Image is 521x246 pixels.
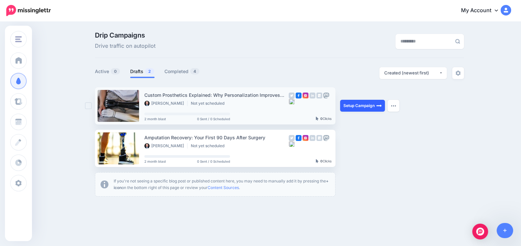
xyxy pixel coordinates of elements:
[316,135,322,141] img: google_business-grey-square.png
[384,70,439,76] div: Created (newest first)
[455,70,461,76] img: settings-grey.png
[95,32,156,39] span: Drip Campaigns
[130,68,155,75] a: Drafts2
[197,117,230,121] span: 0 Sent / 0 Scheduled
[101,180,108,188] img: info-circle-grey.png
[472,224,488,239] div: Open Intercom Messenger
[323,93,329,98] img: mastodon-grey-square.png
[6,5,51,16] img: Missinglettr
[114,178,329,190] b: + icon
[191,143,228,149] li: Not yet scheduled
[289,93,295,98] img: twitter-grey-square.png
[316,117,332,121] div: Clicks
[145,68,154,74] span: 2
[111,68,120,74] span: 0
[114,178,330,191] p: If you're not seeing a specific blog post or published content here, you may need to manually add...
[144,160,166,163] span: 2 month blast
[316,93,322,98] img: google_business-grey-square.png
[144,117,166,121] span: 2 month blast
[95,42,156,50] span: Drive traffic on autopilot
[164,68,200,75] a: Completed4
[309,135,315,141] img: linkedin-grey-square.png
[323,135,329,141] img: mastodon-grey-square.png
[144,143,188,149] li: [PERSON_NAME]
[144,91,289,99] div: Custom Prosthetics Explained: Why Personalization Improves Outcomes
[296,135,302,141] img: facebook-square.png
[320,159,323,163] b: 0
[320,117,323,121] b: 0
[289,98,295,104] img: bluesky-grey-square.png
[191,101,228,106] li: Not yet scheduled
[391,105,396,107] img: dots.png
[316,117,319,121] img: pointer-grey-darker.png
[289,135,295,141] img: twitter-grey-square.png
[303,93,308,98] img: instagram-square.png
[190,68,199,74] span: 4
[454,3,511,19] a: My Account
[455,39,460,44] img: search-grey-6.png
[15,36,22,42] img: menu.png
[197,160,230,163] span: 0 Sent / 0 Scheduled
[340,100,385,112] a: Setup Campaign
[296,93,302,98] img: facebook-square.png
[95,68,120,75] a: Active0
[316,159,332,163] div: Clicks
[316,159,319,163] img: pointer-grey-darker.png
[303,135,308,141] img: instagram-square.png
[289,141,295,147] img: bluesky-grey-square.png
[379,67,447,79] button: Created (newest first)
[144,134,289,141] div: Amputation Recovery: Your First 90 Days After Surgery
[144,101,188,106] li: [PERSON_NAME]
[208,185,239,190] a: Content Sources
[376,103,382,108] img: arrow-long-right-white.png
[309,93,315,98] img: linkedin-grey-square.png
